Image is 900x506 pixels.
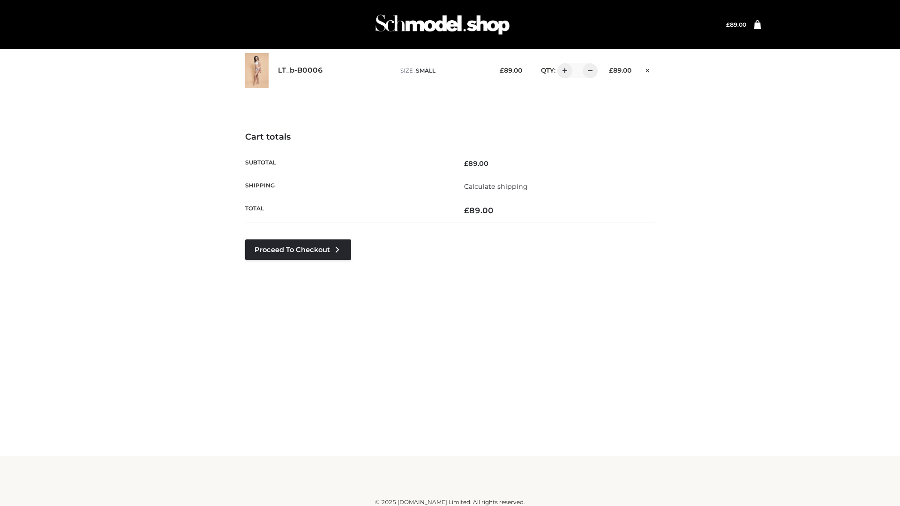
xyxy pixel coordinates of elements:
th: Total [245,198,450,223]
p: size : [400,67,485,75]
span: SMALL [416,67,435,74]
a: Remove this item [641,63,655,75]
div: QTY: [532,63,594,78]
a: Proceed to Checkout [245,239,351,260]
span: £ [609,67,613,74]
bdi: 89.00 [464,159,488,168]
span: £ [500,67,504,74]
th: Subtotal [245,152,450,175]
bdi: 89.00 [609,67,631,74]
a: LT_b-B0006 [278,66,323,75]
span: £ [726,21,730,28]
a: £89.00 [726,21,746,28]
bdi: 89.00 [464,206,494,215]
img: Schmodel Admin 964 [372,6,513,43]
bdi: 89.00 [500,67,522,74]
th: Shipping [245,175,450,198]
span: £ [464,206,469,215]
h4: Cart totals [245,132,655,142]
bdi: 89.00 [726,21,746,28]
a: Calculate shipping [464,182,528,191]
span: £ [464,159,468,168]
